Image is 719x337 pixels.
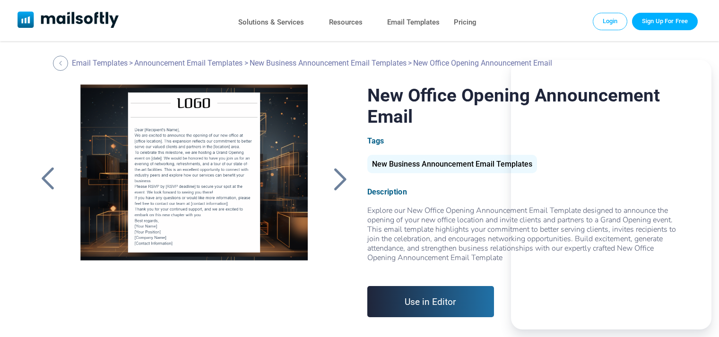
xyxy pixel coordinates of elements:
a: Login [593,13,628,30]
a: Back [328,167,352,191]
a: New Business Announcement Email Templates [367,163,537,168]
a: New Business Announcement Email Templates [250,59,407,67]
a: Solutions & Services [238,16,304,29]
a: Resources [329,16,363,29]
a: Use in Editor [367,286,494,317]
a: Trial [632,13,698,30]
a: Mailsoftly [17,11,119,30]
a: Announcement Email Templates [134,59,243,67]
a: Email Templates [72,59,128,67]
span: Explore our New Office Opening Announcement Email Template designed to announce the opening of yo... [367,205,683,272]
h1: New Office Opening Announcement Email [367,84,683,127]
a: New Office Opening Announcement Email [68,84,321,320]
div: Tags [367,136,683,145]
div: New Business Announcement Email Templates [367,155,537,173]
div: Description [367,187,683,196]
a: Pricing [454,16,476,29]
iframe: Embedded Agent [511,60,711,329]
a: Back [53,56,70,71]
a: Email Templates [387,16,440,29]
a: Back [36,167,60,191]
